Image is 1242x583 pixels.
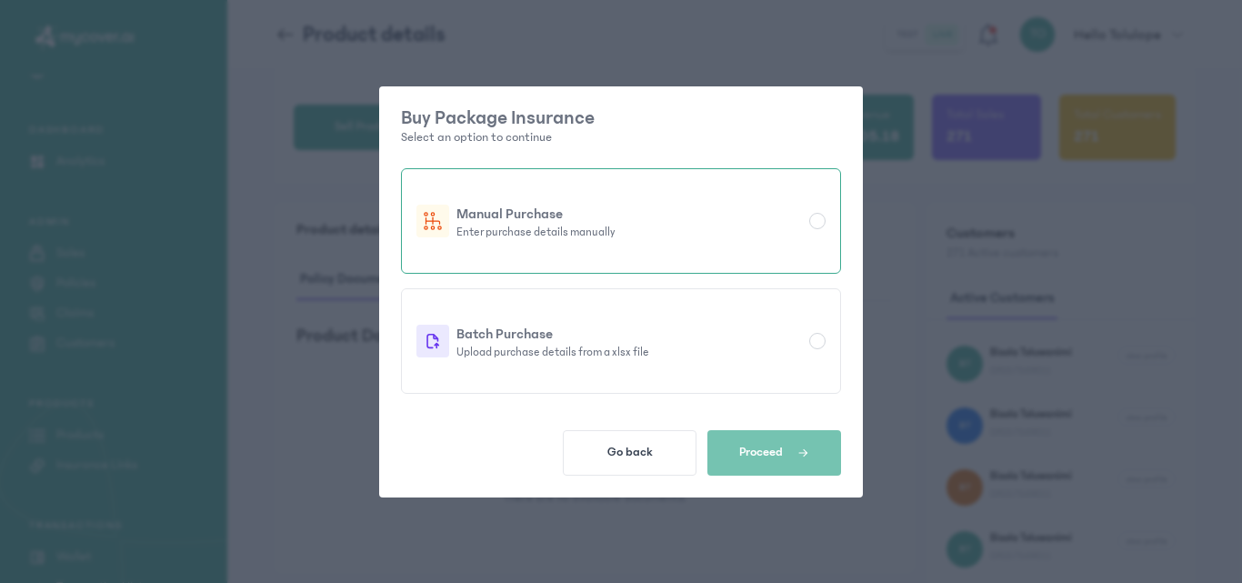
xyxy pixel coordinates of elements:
[401,128,841,146] p: Select an option to continue
[456,203,802,225] p: Manual Purchase
[456,345,802,359] p: Upload purchase details from a xlsx file
[456,323,802,345] p: Batch Purchase
[401,108,841,128] p: Buy Package Insurance
[607,445,653,459] span: Go back
[563,430,696,476] button: Go back
[456,225,802,239] p: Enter purchase details manually
[739,445,783,459] span: Proceed
[707,430,841,476] button: Proceed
